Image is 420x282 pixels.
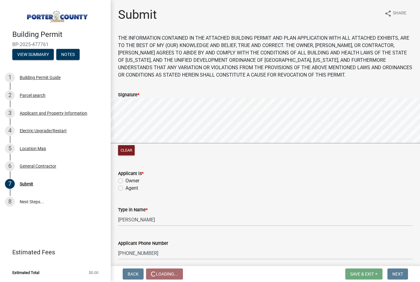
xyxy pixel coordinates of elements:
h4: Building Permit [12,30,106,39]
button: Loading... [146,268,183,280]
button: Back [123,268,144,280]
button: Save & Exit [345,268,382,280]
div: Submit [20,182,33,186]
wm-modal-confirm: Notes [56,52,80,57]
div: 6 [5,161,15,171]
label: Applicant is [118,172,144,176]
button: Notes [56,49,80,60]
label: Type in Name [118,208,148,212]
span: $0.00 [89,271,98,275]
button: Next [387,268,408,280]
button: View Summary [12,49,54,60]
span: Next [392,272,403,276]
span: Save & Exit [350,272,374,276]
span: Estimated Total [12,271,39,275]
label: Applicant Phone Number [118,241,168,246]
div: 8 [5,197,15,207]
span: Back [128,272,139,276]
div: Electric Upgrade/Restart [20,129,67,133]
span: BP-2025-477761 [12,42,98,47]
div: Building Permit Guide [20,75,61,80]
img: Porter County, Indiana [12,6,101,24]
h1: Submit [118,7,157,22]
div: 4 [5,126,15,136]
span: Loading... [156,272,178,276]
button: Clear [118,145,135,155]
div: Parcel search [20,93,46,97]
p: THE INFORMATION CONTAINED IN THE ATTACHED BUILDING PERMIT AND PLAN APPLICATION WITH ALL ATTACHED ... [118,34,413,79]
div: General Contractor [20,164,56,168]
div: 3 [5,108,15,118]
span: Share [393,10,406,17]
div: 7 [5,179,15,189]
label: Agent [125,185,138,192]
div: 2 [5,90,15,100]
div: 1 [5,73,15,82]
button: shareShare [379,7,411,19]
a: Estimated Fees [5,246,101,258]
div: Applicant and Property Information [20,111,87,115]
div: 5 [5,144,15,153]
div: Location Map [20,146,46,151]
i: share [384,10,392,17]
label: Signature [118,93,139,97]
label: Owner [125,177,139,185]
wm-modal-confirm: Summary [12,52,54,57]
